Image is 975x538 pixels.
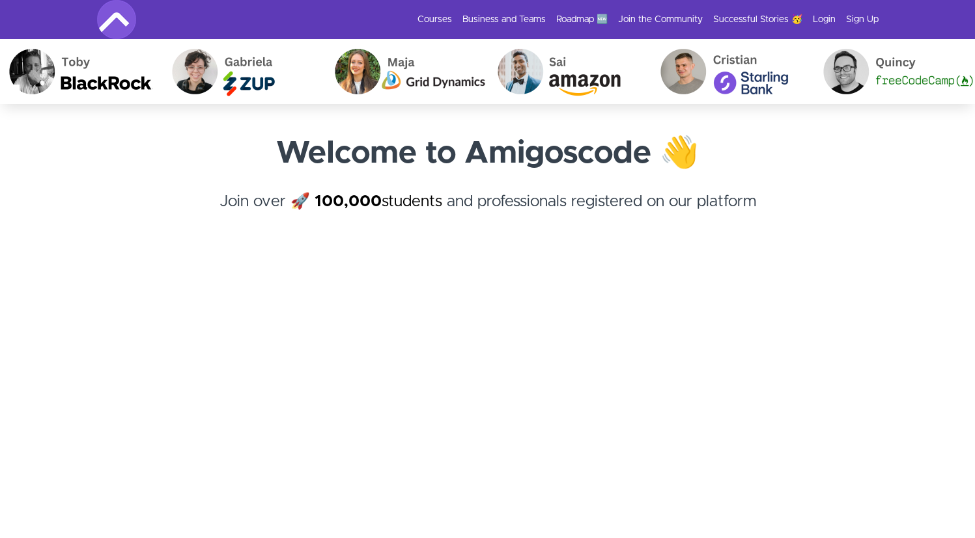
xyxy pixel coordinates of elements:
img: Maja [324,39,487,104]
strong: 100,000 [315,194,382,209]
a: Login [813,13,836,26]
a: Courses [417,13,452,26]
a: Roadmap 🆕 [556,13,608,26]
a: Join the Community [618,13,703,26]
a: 100,000students [315,194,442,209]
a: Business and Teams [462,13,546,26]
a: Successful Stories 🥳 [713,13,802,26]
a: Sign Up [846,13,879,26]
img: Cristian [650,39,813,104]
h4: Join over 🚀 and professionals registered on our platform [97,190,879,237]
img: Gabriela [162,39,324,104]
img: Sai [487,39,650,104]
strong: Welcome to Amigoscode 👋 [276,138,699,169]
